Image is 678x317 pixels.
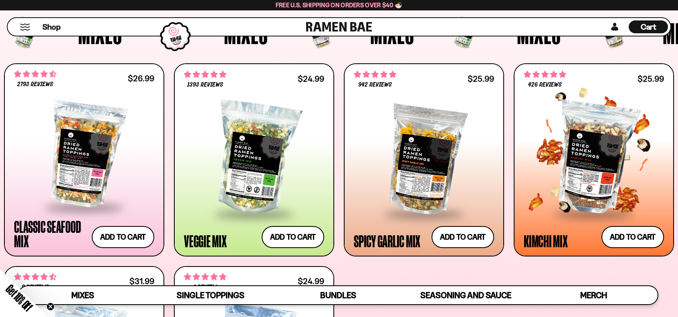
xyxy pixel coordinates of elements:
[298,75,324,83] div: $24.99
[344,63,504,256] a: 4.75 stars 942 reviews $25.99 Spicy Garlic Mix Add to cart
[402,286,530,304] a: Seasoning and Sauce
[92,226,154,248] button: Add to cart
[174,63,334,256] a: 4.76 stars 1393 reviews $24.99 Veggie Mix Add to cart
[184,272,226,282] span: 5.00 stars
[19,286,147,304] a: Mixes
[184,69,226,80] span: 4.76 stars
[184,234,227,248] div: Veggie Mix
[432,226,494,248] button: Add to cart
[528,82,562,88] span: 426 reviews
[629,18,668,36] a: Cart
[638,75,664,83] div: $25.99
[187,82,223,88] span: 1393 reviews
[71,290,94,300] span: Mixes
[298,277,324,285] div: $24.99
[129,277,154,285] div: $31.99
[276,1,403,9] span: Free U.S. Shipping on Orders over $40 🍜
[524,234,568,248] div: Kimchi Mix
[580,290,607,300] span: Merch
[194,284,217,291] span: 1 review
[354,234,420,248] div: Spicy Garlic Mix
[601,226,664,248] button: Add to cart
[42,22,61,32] span: Shop
[14,219,88,248] div: Classic Seafood Mix
[468,75,494,83] div: $25.99
[128,75,154,82] div: $26.99
[42,20,61,33] a: Shop
[4,63,164,256] a: 4.68 stars 2793 reviews $26.99 Classic Seafood Mix Add to cart
[524,69,566,80] span: 4.76 stars
[514,63,674,256] a: 4.76 stars 426 reviews $25.99 Kimchi Mix Add to cart
[358,82,392,88] span: 942 reviews
[641,22,656,32] span: Cart
[530,286,658,304] a: Merch
[320,290,356,300] span: Bundles
[177,290,244,300] span: Single Toppings
[4,282,35,313] span: Get 10% Off
[17,81,53,88] span: 2793 reviews
[147,286,274,304] a: Single Toppings
[274,286,402,304] a: Bundles
[46,303,54,311] button: Close teaser
[354,69,396,80] span: 4.75 stars
[420,290,511,300] span: Seasoning and Sauce
[14,69,56,79] span: 4.68 stars
[262,226,324,248] button: Add to cart
[20,24,30,30] button: Mobile Menu Trigger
